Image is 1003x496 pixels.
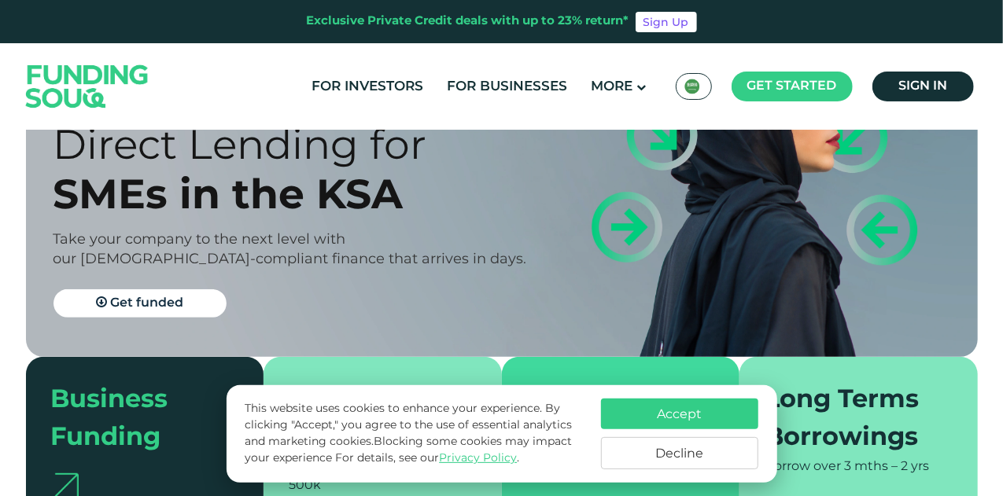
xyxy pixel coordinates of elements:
[601,437,758,469] button: Decline
[51,382,220,457] div: Business Funding
[245,401,584,467] p: This website uses cookies to enhance your experience. By clicking "Accept," you agree to the use ...
[765,382,934,457] div: Long Terms Borrowings
[747,80,837,92] span: Get started
[53,289,227,318] a: Get funded
[527,382,696,457] div: Quick Approvals
[592,80,633,94] span: More
[439,453,517,464] a: Privacy Policy
[335,453,519,464] span: For details, see our .
[444,74,572,100] a: For Businesses
[307,13,629,31] div: Exclusive Private Credit deals with up to 23% return*
[684,79,700,94] img: SA Flag
[245,436,572,464] span: Blocking some cookies may impact your experience
[110,297,183,309] span: Get funded
[601,399,758,429] button: Accept
[898,80,947,92] span: Sign in
[289,382,458,457] div: Flexible loans
[765,461,841,472] span: Borrow over
[844,461,929,472] span: 3 mths – 2 yrs
[308,74,428,100] a: For Investors
[10,46,164,126] img: Logo
[872,72,974,101] a: Sign in
[53,169,529,219] div: SMEs in the KSA
[53,233,527,266] span: Take your company to the next level with our [DEMOGRAPHIC_DATA]-compliant finance that arrives in...
[636,12,697,32] a: Sign Up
